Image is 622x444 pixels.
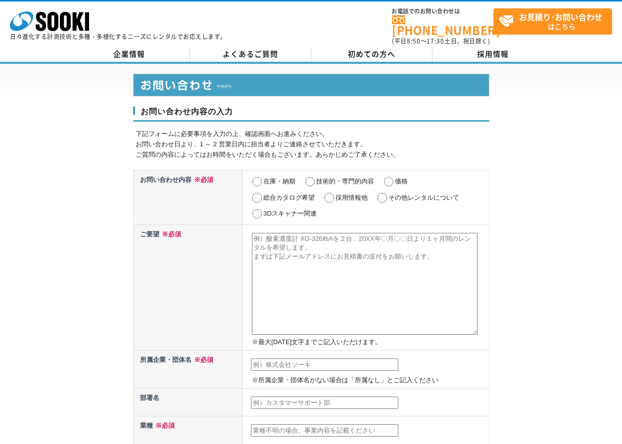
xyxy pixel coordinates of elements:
a: [PHONE_NUMBER] [392,15,493,36]
label: 採用情報他 [335,194,368,201]
span: はこちら [499,9,612,34]
p: ※最大[DATE]文字までご記入いただけます。 [252,337,486,348]
span: お電話でのお問い合わせは [392,8,493,14]
th: お問い合わせ内容 [133,170,242,224]
label: 技術的・専門的内容 [316,178,374,185]
a: 初めての方へ [311,47,432,62]
input: 例）カスタマーサポート部 [251,397,398,409]
input: 例）株式会社ソーキ [251,358,398,371]
img: お問い合わせ [133,74,489,96]
label: その他レンタルについて [388,194,459,201]
p: 日々進化する計測技術と多種・多様化するニーズにレンタルでお応えします。 [10,34,227,40]
th: ご要望 [133,224,242,350]
a: よくあるご質問 [190,47,311,62]
input: 業種不明の場合、事業内容を記載ください [251,424,398,437]
a: お見積り･お問い合わせはこちら [493,8,612,35]
h3: お問い合わせ内容の入力 [133,106,489,122]
th: 所属企業・団体名 [133,351,242,389]
strong: お見積り･お問い合わせ [519,11,602,23]
span: ※必須 [191,356,213,363]
th: 部署名 [133,389,242,416]
label: 価格 [395,178,408,185]
span: ※必須 [191,176,213,183]
span: 17:30 [427,37,444,45]
span: 8:50 [407,37,421,45]
span: ※必須 [159,230,181,238]
a: 採用情報 [432,47,554,62]
a: 企業情報 [69,47,190,62]
span: 初めての方へ [348,48,395,59]
p: 下記フォームに必要事項を入力の上、確認画面へお進みください。 お問い合わせ日より、1 ～ 2 営業日内に担当者よりご連絡させていただきます。 ご質問の内容によってはお時間をいただく場合もございま... [136,129,489,160]
label: 3Dスキャナー関連 [263,210,317,217]
label: 在庫・納期 [263,178,295,185]
span: ※必須 [153,422,175,429]
p: ※所属企業・団体名がない場合は「所属なし」とご記入ください [252,375,486,386]
span: (平日 ～ 土日、祝日除く) [392,37,490,45]
label: 総合カタログ希望 [263,194,315,201]
th: 業種 [133,416,242,444]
